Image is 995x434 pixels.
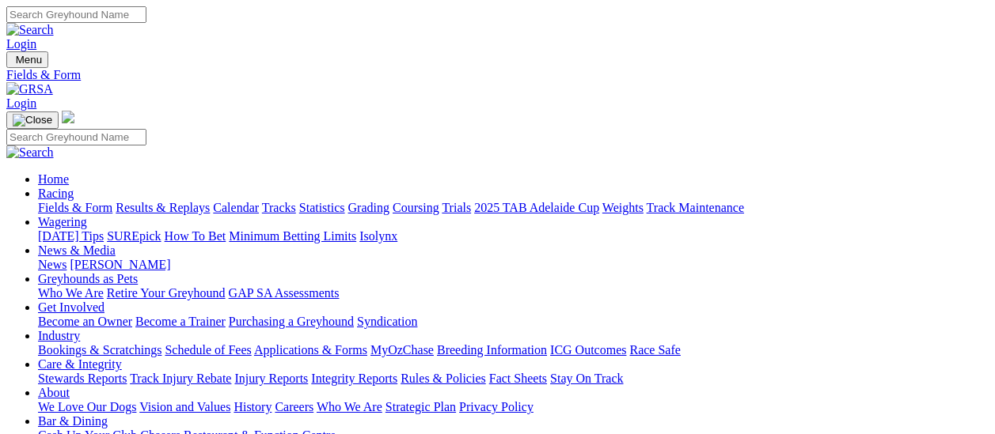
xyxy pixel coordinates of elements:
[275,400,313,413] a: Careers
[165,343,251,357] a: Schedule of Fees
[357,315,417,328] a: Syndication
[107,286,226,300] a: Retire Your Greyhound
[385,400,456,413] a: Strategic Plan
[647,201,744,214] a: Track Maintenance
[359,229,397,243] a: Isolynx
[550,372,623,385] a: Stay On Track
[16,54,42,66] span: Menu
[262,201,296,214] a: Tracks
[38,343,989,357] div: Industry
[393,201,439,214] a: Coursing
[13,114,52,126] img: Close
[459,400,534,413] a: Privacy Policy
[311,372,397,385] a: Integrity Reports
[38,343,161,357] a: Bookings & Scratchings
[38,229,104,243] a: [DATE] Tips
[550,343,626,357] a: ICG Outcomes
[6,82,53,96] img: GRSA
[229,229,356,243] a: Minimum Betting Limits
[234,400,272,413] a: History
[38,315,132,328] a: Become an Owner
[38,300,104,314] a: Get Involved
[38,243,116,257] a: News & Media
[38,215,87,228] a: Wagering
[70,258,170,271] a: [PERSON_NAME]
[38,172,69,186] a: Home
[38,372,989,386] div: Care & Integrity
[629,343,680,357] a: Race Safe
[6,51,48,68] button: Toggle navigation
[38,372,127,385] a: Stewards Reports
[234,372,308,385] a: Injury Reports
[139,400,230,413] a: Vision and Values
[38,414,108,428] a: Bar & Dining
[38,286,989,300] div: Greyhounds as Pets
[489,372,547,385] a: Fact Sheets
[38,201,989,215] div: Racing
[317,400,382,413] a: Who We Are
[229,315,354,328] a: Purchasing a Greyhound
[38,229,989,243] div: Wagering
[213,201,259,214] a: Calendar
[6,6,146,23] input: Search
[38,400,136,413] a: We Love Our Dogs
[6,129,146,145] input: Search
[38,258,66,271] a: News
[401,372,486,385] a: Rules & Policies
[38,201,112,214] a: Fields & Form
[6,68,989,82] a: Fields & Form
[38,272,138,285] a: Greyhounds as Pets
[6,145,54,160] img: Search
[38,386,70,399] a: About
[474,201,599,214] a: 2025 TAB Adelaide Cup
[370,343,434,357] a: MyOzChase
[299,201,345,214] a: Statistics
[442,201,471,214] a: Trials
[116,201,210,214] a: Results & Replays
[6,37,36,51] a: Login
[38,187,74,200] a: Racing
[6,23,54,37] img: Search
[38,258,989,272] div: News & Media
[6,111,59,129] button: Toggle navigation
[130,372,231,385] a: Track Injury Rebate
[107,229,161,243] a: SUREpick
[38,400,989,414] div: About
[229,286,340,300] a: GAP SA Assessments
[62,111,74,123] img: logo-grsa-white.png
[135,315,226,328] a: Become a Trainer
[38,315,989,329] div: Get Involved
[348,201,389,214] a: Grading
[165,229,226,243] a: How To Bet
[602,201,644,214] a: Weights
[38,286,104,300] a: Who We Are
[38,329,80,342] a: Industry
[6,96,36,110] a: Login
[437,343,547,357] a: Breeding Information
[38,357,122,371] a: Care & Integrity
[254,343,367,357] a: Applications & Forms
